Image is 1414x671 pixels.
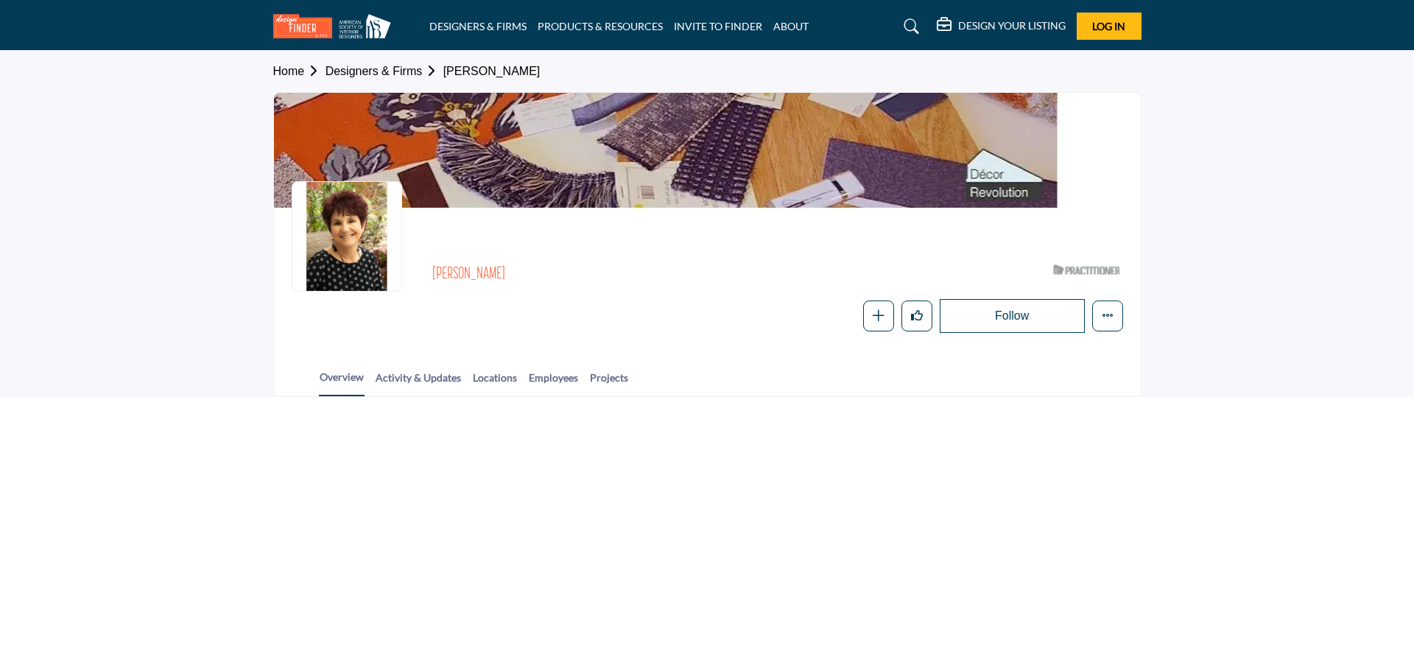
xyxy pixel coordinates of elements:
a: Employees [528,370,579,396]
a: Home [273,65,326,77]
a: PRODUCTS & RESOURCES [538,20,663,32]
h5: DESIGN YOUR LISTING [958,19,1066,32]
a: DESIGNERS & FIRMS [429,20,527,32]
a: Search [890,15,929,38]
a: Overview [319,369,365,396]
img: site Logo [273,14,398,38]
button: Like [901,301,932,331]
a: [PERSON_NAME] [443,65,541,77]
img: ASID Qualified Practitioners [1053,261,1119,278]
a: ABOUT [773,20,809,32]
a: Designers & Firms [326,65,443,77]
a: Projects [589,370,629,396]
a: Locations [472,370,518,396]
a: INVITE TO FINDER [674,20,762,32]
div: DESIGN YOUR LISTING [937,18,1066,35]
button: Log In [1077,13,1142,40]
span: Log In [1092,20,1125,32]
h2: [PERSON_NAME] [432,265,837,284]
button: More details [1092,301,1123,331]
button: Follow [940,299,1085,333]
a: Activity & Updates [375,370,462,396]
